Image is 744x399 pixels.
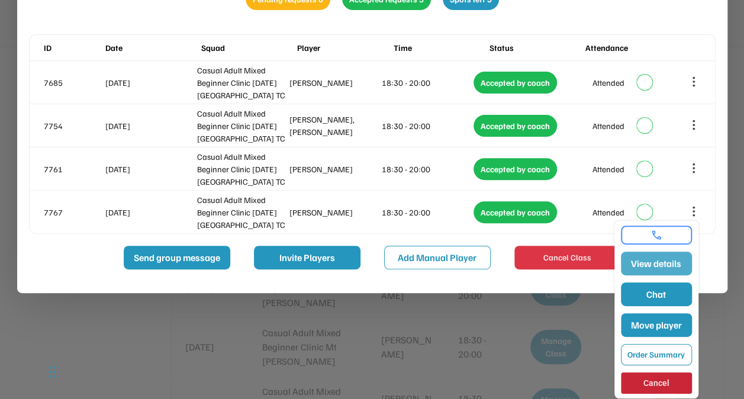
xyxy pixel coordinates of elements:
[393,41,487,54] div: Time
[474,115,557,137] div: Accepted by coach
[289,113,379,138] div: [PERSON_NAME], [PERSON_NAME]
[621,372,692,394] button: Cancel
[197,150,287,188] div: Casual Adult Mixed Beginner Clinic [DATE] [GEOGRAPHIC_DATA] TC
[44,76,103,89] div: 7685
[105,41,199,54] div: Date
[585,41,679,54] div: Attendance
[474,72,557,94] div: Accepted by coach
[382,163,472,175] div: 18:30 - 20:00
[289,206,379,218] div: [PERSON_NAME]
[105,120,195,132] div: [DATE]
[289,163,379,175] div: [PERSON_NAME]
[592,76,624,89] div: Attended
[384,246,491,269] button: Add Manual Player
[474,201,557,223] div: Accepted by coach
[592,206,624,218] div: Attended
[44,120,103,132] div: 7754
[382,206,472,218] div: 18:30 - 20:00
[489,41,583,54] div: Status
[197,194,287,231] div: Casual Adult Mixed Beginner Clinic [DATE] [GEOGRAPHIC_DATA] TC
[592,163,624,175] div: Attended
[621,252,692,275] button: View details
[105,206,195,218] div: [DATE]
[474,158,557,180] div: Accepted by coach
[382,76,472,89] div: 18:30 - 20:00
[514,246,621,269] button: Cancel Class
[197,107,287,144] div: Casual Adult Mixed Beginner Clinic [DATE] [GEOGRAPHIC_DATA] TC
[621,282,692,306] button: Chat
[297,41,391,54] div: Player
[382,120,472,132] div: 18:30 - 20:00
[44,41,103,54] div: ID
[592,120,624,132] div: Attended
[201,41,295,54] div: Squad
[44,163,103,175] div: 7761
[124,246,230,269] button: Send group message
[105,76,195,89] div: [DATE]
[254,246,360,269] button: Invite Players
[621,313,692,337] button: Move player
[105,163,195,175] div: [DATE]
[621,344,692,365] button: Order Summary
[44,206,103,218] div: 7767
[289,76,379,89] div: [PERSON_NAME]
[197,64,287,101] div: Casual Adult Mixed Beginner Clinic [DATE] [GEOGRAPHIC_DATA] TC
